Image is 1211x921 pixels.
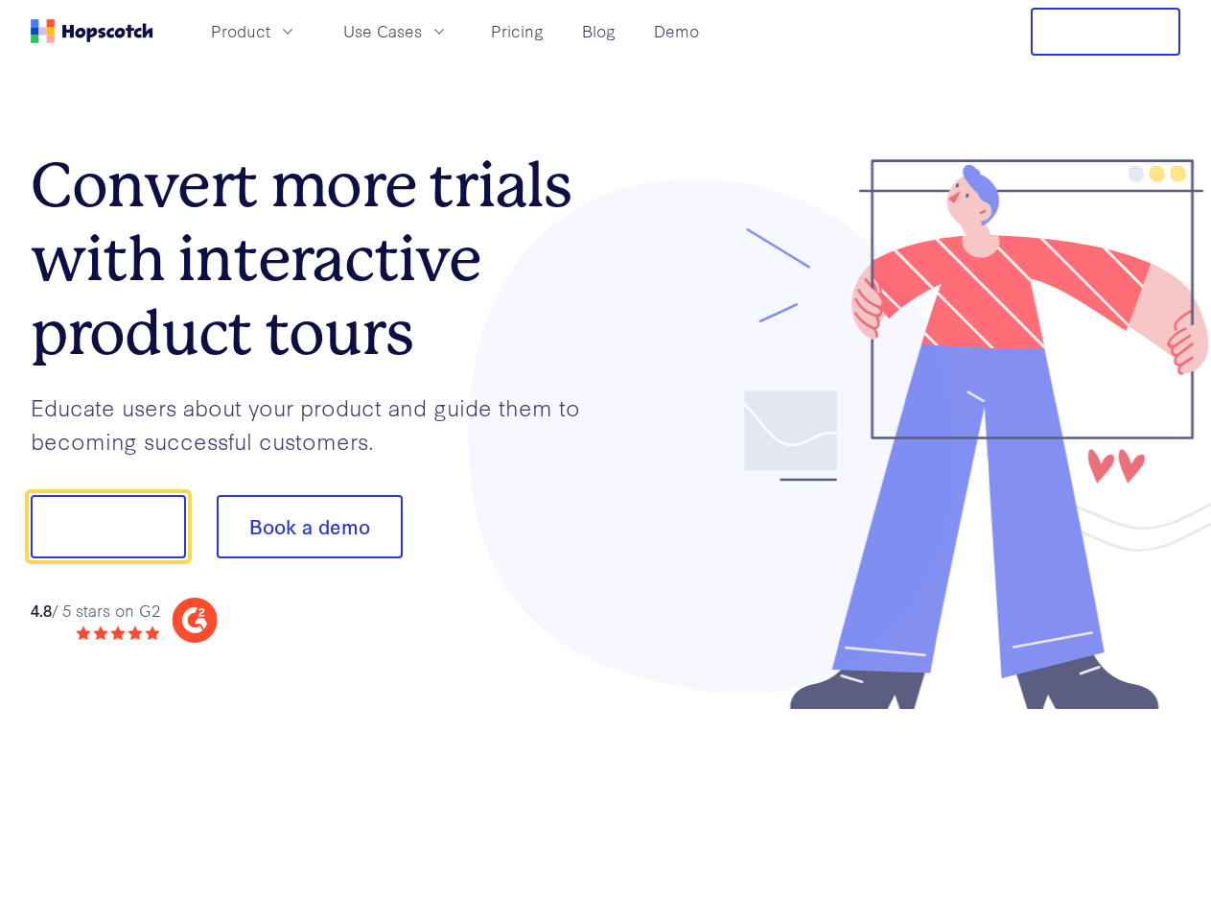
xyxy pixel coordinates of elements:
[211,19,270,43] span: Product
[31,599,160,623] div: / 5 stars on G2
[31,599,52,621] strong: 4.8
[31,390,606,457] p: Educate users about your product and guide them to becoming successful customers.
[31,149,606,369] h1: Convert more trials with interactive product tours
[31,495,186,558] button: Show me!
[483,15,551,47] a: Pricing
[217,495,403,558] button: Book a demo
[574,15,623,47] a: Blog
[332,15,460,47] button: Use Cases
[343,19,422,43] span: Use Cases
[31,19,153,43] a: Home
[199,15,309,47] button: Product
[1031,8,1180,56] button: Free Trial
[646,15,707,47] a: Demo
